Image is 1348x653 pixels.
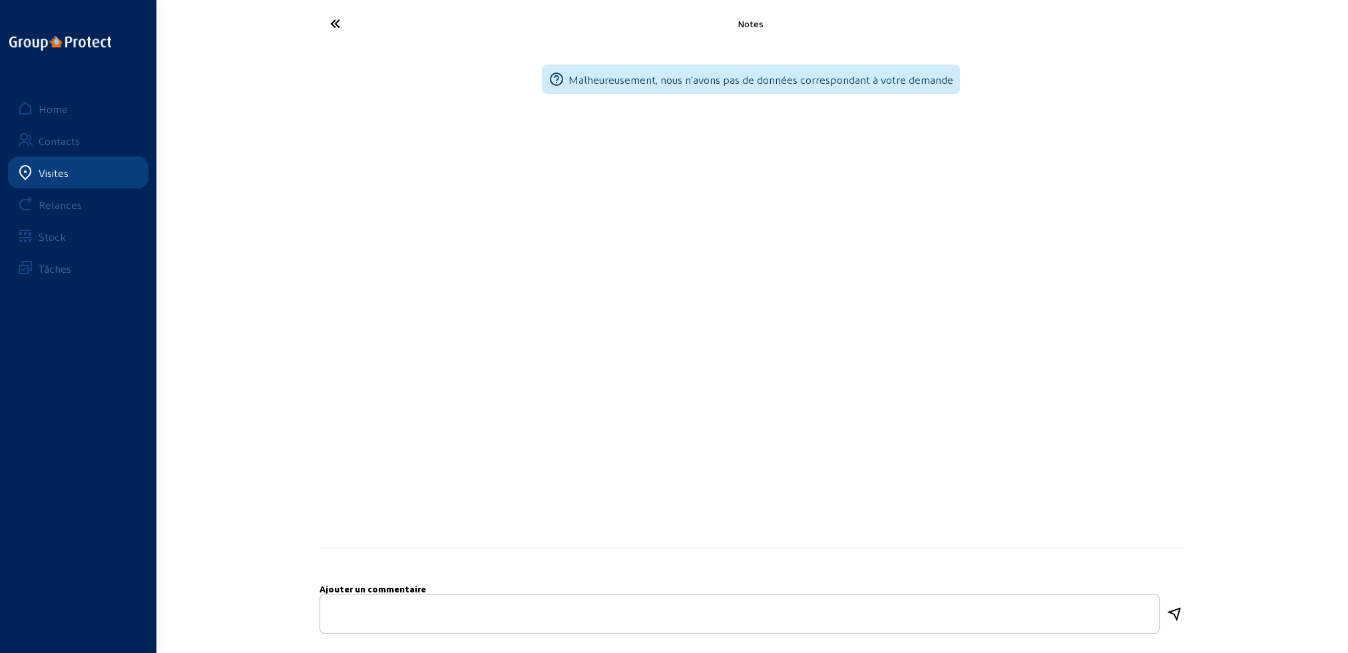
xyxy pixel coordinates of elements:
a: Relances [8,188,148,220]
a: Home [8,93,148,124]
div: Stock [39,230,66,243]
div: Relances [39,198,82,211]
h5: Ajouter un commentaire [320,584,1182,594]
mat-icon: help_outline [549,71,564,87]
a: Visites [8,156,148,188]
a: Tâches [8,252,148,284]
a: Contacts [8,124,148,156]
div: Visites [39,166,69,179]
div: Home [39,103,68,115]
img: logo-oneline.png [9,36,111,51]
span: Malheureusement, nous n'avons pas de données correspondant à votre demande [568,73,953,86]
div: Contacts [39,134,80,147]
div: Notes [458,18,1044,29]
a: Stock [8,220,148,252]
div: Tâches [39,262,71,275]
